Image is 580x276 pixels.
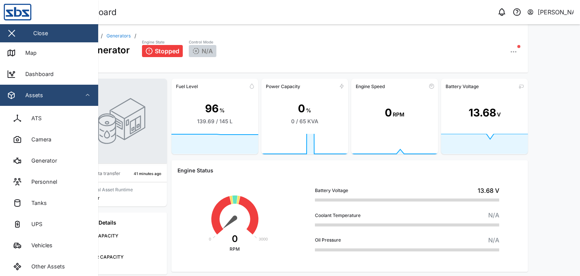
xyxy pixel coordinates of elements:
[176,84,198,89] div: Fuel Level
[6,192,92,214] a: Tanks
[469,105,496,121] div: 13.68
[26,157,57,165] div: Generator
[33,29,48,37] div: Close
[83,170,120,177] div: Last data transfer
[393,110,404,119] div: RPM
[6,150,92,171] a: Generator
[497,110,501,119] div: V
[488,236,499,245] div: N/A
[478,186,499,195] div: 13.68 V
[26,220,42,228] div: UPS
[315,187,348,194] div: Battery Voltage
[97,97,146,145] img: GENSET photo
[20,70,54,78] div: Dashboard
[266,84,300,89] div: Power Capacity
[82,240,161,248] div: 145
[26,114,42,122] div: ATS
[259,237,268,242] text: 3000
[189,39,216,45] div: Control Mode
[224,232,246,246] div: 0
[6,171,92,192] a: Personnel
[291,117,318,126] div: 0 / 65 KVA
[4,4,102,20] img: Main Logo
[488,211,499,220] div: N/A
[298,101,305,117] div: 0
[315,237,341,244] div: Oil Pressure
[26,241,52,250] div: Vehicles
[197,117,233,126] div: 139.69 / 145 L
[82,261,161,268] div: 65
[26,178,57,186] div: Personnel
[315,212,361,219] div: Coolant Temperature
[20,49,37,57] div: Map
[177,166,522,175] div: Engine Status
[209,237,211,242] text: 0
[6,129,92,150] a: Camera
[106,34,131,38] a: Generators
[306,106,311,115] div: %
[90,186,133,194] div: Total Asset Runtime
[82,233,161,240] div: FUEL CAPACITY
[205,101,219,117] div: 96
[26,135,51,144] div: Camera
[538,8,574,17] div: [PERSON_NAME]
[134,171,161,177] div: 41 minutes ago
[26,262,65,271] div: Other Assets
[26,199,47,207] div: Tanks
[82,219,161,227] div: Asset Details
[6,235,92,256] a: Vehicles
[219,106,225,115] div: %
[142,39,183,45] div: Engine State
[20,91,43,99] div: Assets
[82,254,161,261] div: POWER CAPACITY
[527,7,574,17] button: [PERSON_NAME]
[202,48,213,54] span: N/A
[134,33,136,39] div: /
[224,246,246,253] div: RPM
[6,214,92,235] a: UPS
[155,48,179,54] span: Stopped
[101,33,103,39] div: /
[85,39,130,57] div: Generator
[6,108,92,129] a: ATS
[385,105,392,121] div: 0
[356,84,385,89] div: Engine Speed
[446,84,479,89] div: Battery Voltage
